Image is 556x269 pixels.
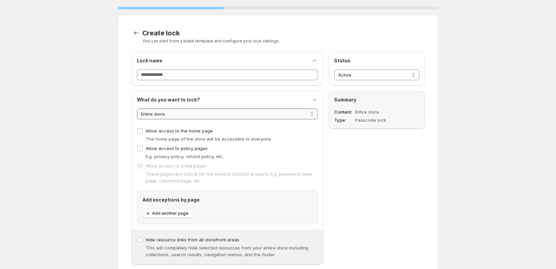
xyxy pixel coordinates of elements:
span: Allow access to the home page [146,128,213,133]
h2: Status [334,57,419,64]
dt: Content: [334,109,354,115]
span: E.g. privacy policy, refund policy, etc. [146,154,224,159]
dd: Entire store [355,109,402,115]
span: This will completely hide selected resources from your entire store including collections, search... [146,245,308,257]
span: Add another page [152,211,188,216]
h2: Summary [334,96,419,103]
h2: Lock name [137,57,163,64]
h2: What do you want to lock? [137,96,200,103]
span: Allow access to policy pages [146,146,208,151]
h2: Add exceptions by page [143,197,312,203]
p: You can start from a blank template and configure your lock settings. [142,38,425,44]
span: Hide resource links from all storefront areas [146,237,239,242]
span: The home page of the store will be accessible to everyone. [146,136,272,142]
button: Back to templates [131,28,141,38]
button: Add another page [143,209,193,218]
span: Create lock [142,29,180,37]
span: Allow access to critial pages [146,163,207,169]
dd: Passcode lock [355,117,402,123]
span: These pages are critical for the store to function properly. E.g. password reset page, checkout p... [146,171,312,183]
dt: Type: [334,117,354,123]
